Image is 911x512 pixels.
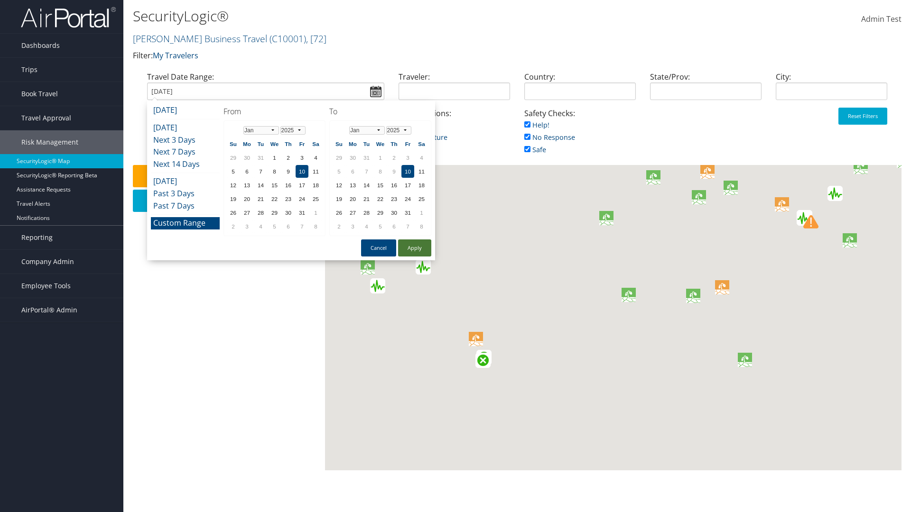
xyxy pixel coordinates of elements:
[241,206,253,219] td: 27
[254,206,267,219] td: 28
[227,206,240,219] td: 26
[361,260,376,275] div: Drought is on going in The Bahamas, Belize, Cuba, Guatemala, Mexico
[415,206,428,219] td: 1
[227,179,240,192] td: 12
[254,151,267,164] td: 31
[415,151,428,164] td: 4
[346,206,359,219] td: 27
[346,192,359,205] td: 20
[133,50,645,62] p: Filter:
[700,165,716,180] div: Drought is on going in Moldova, Russia, Ukraine
[268,192,281,205] td: 22
[769,71,894,108] div: City:
[254,179,267,192] td: 14
[360,206,373,219] td: 28
[282,220,295,233] td: 6
[309,179,322,192] td: 18
[227,165,240,178] td: 5
[415,179,428,192] td: 18
[223,106,325,117] h4: From
[360,220,373,233] td: 4
[227,220,240,233] td: 2
[401,192,414,205] td: 24
[282,192,295,205] td: 23
[333,165,345,178] td: 5
[282,151,295,164] td: 2
[838,108,887,125] button: Reset Filters
[524,145,546,154] a: Safe
[268,165,281,178] td: 8
[241,192,253,205] td: 20
[360,151,373,164] td: 31
[306,32,326,45] span: , [ 72 ]
[309,137,322,150] th: Sa
[797,210,812,226] div: Green earthquake alert (Magnitude 4.5M, Depth:10km) in Afghanistan 04/09/2025 18:28 UTC, 9.4 mill...
[360,192,373,205] td: 21
[401,206,414,219] td: 31
[268,137,281,150] th: We
[517,71,643,108] div: Country:
[227,151,240,164] td: 29
[309,151,322,164] td: 4
[622,288,637,303] div: Drought is on going in Burkina Faso, Benin, Cote d'Ivoire, Ghana, Nigeria, Togo
[133,165,320,187] button: Safety Check
[388,192,400,205] td: 23
[268,206,281,219] td: 29
[268,151,281,164] td: 1
[282,137,295,150] th: Th
[401,151,414,164] td: 3
[415,137,428,150] th: Sa
[151,104,220,117] li: [DATE]
[133,190,320,212] button: Download Report
[388,151,400,164] td: 2
[153,50,198,61] a: My Travelers
[309,192,322,205] td: 25
[21,250,74,274] span: Company Admin
[21,130,78,154] span: Risk Management
[254,192,267,205] td: 21
[333,192,345,205] td: 19
[227,192,240,205] td: 19
[151,175,220,188] li: [DATE]
[715,280,730,295] div: Drought is on going in Ethiopia, Somalia
[346,165,359,178] td: 6
[296,165,308,178] td: 10
[646,170,661,185] div: Drought is on going in Albania, Austria, Bosnia & Herzegovina, Bulgaria, France, Croatia, Hungary...
[241,165,253,178] td: 6
[861,14,902,24] span: Admin Test
[854,160,869,175] div: Drought is on going in China, Kazakhstan, Mongolia, Russia
[309,206,322,219] td: 1
[686,289,701,304] div: Drought is on going in Democratic Republic of Congo, Central African Republic, Eritrea, Ethiopia,...
[643,71,769,108] div: State/Prov:
[282,206,295,219] td: 30
[599,211,614,226] div: Drought is on going in Algeria, Morocco
[151,200,220,212] li: Past 7 Days
[282,165,295,178] td: 9
[388,179,400,192] td: 16
[360,179,373,192] td: 14
[388,165,400,178] td: 9
[241,179,253,192] td: 13
[309,165,322,178] td: 11
[374,165,387,178] td: 8
[296,192,308,205] td: 24
[370,278,385,293] div: Green earthquake alert (Magnitude 4.9M, Depth:48.769km) in Nicaragua 04/09/2025 20:03 UTC, 310 th...
[827,186,843,201] div: Green earthquake alert (Magnitude 4.7M, Depth:10km) in China 04/09/2025 07:15 UTC, 1.1 million in...
[469,332,484,347] div: Drought is on going in Bolivia, Brazil
[374,151,387,164] td: 1
[391,108,517,153] div: Trip Locations:
[797,210,812,226] div: Green earthquake alert (Magnitude 5.2M, Depth:9.071km) in Afghanistan 05/09/2025 01:30 UTC, 10.5 ...
[360,165,373,178] td: 7
[151,122,220,134] li: [DATE]
[524,120,549,129] a: Help!
[346,220,359,233] td: 3
[296,137,308,150] th: Fr
[254,165,267,178] td: 7
[296,179,308,192] td: 17
[775,197,790,212] div: Drought is on going in Afghanistan, Armenia, Azerbaijan, China, Iraq, Islamic Republic of Iran, K...
[374,206,387,219] td: 29
[21,226,53,249] span: Reporting
[415,165,428,178] td: 11
[333,151,345,164] td: 29
[333,179,345,192] td: 12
